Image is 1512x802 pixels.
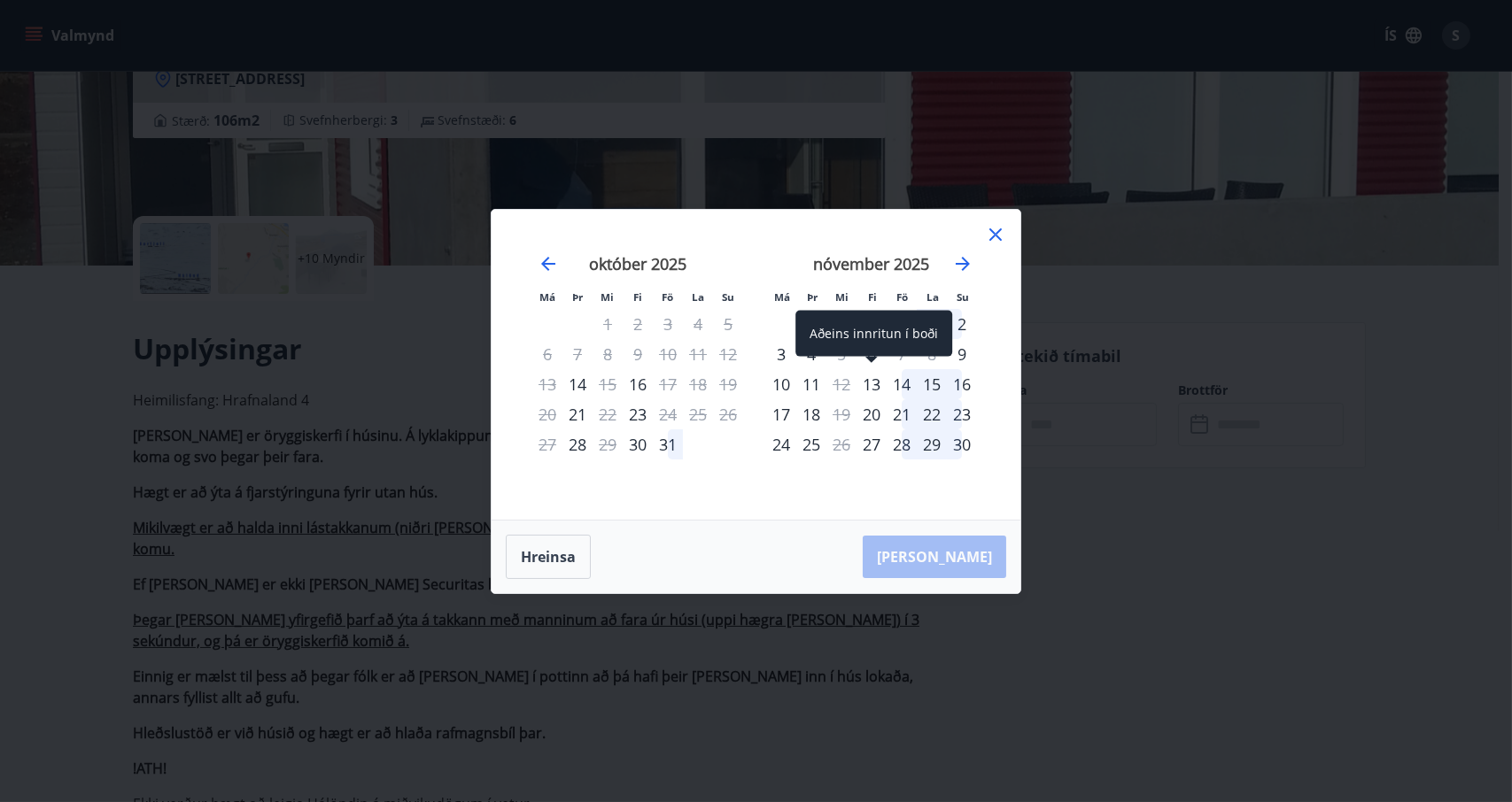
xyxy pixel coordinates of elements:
[562,369,593,399] td: Choose þriðjudagur, 14. október 2025 as your check-in date. It’s available.
[562,369,593,399] div: Aðeins innritun í boði
[713,399,743,429] td: Not available. sunnudagur, 26. október 2025
[917,399,947,429] td: Choose laugardagur, 22. nóvember 2025 as your check-in date. It’s available.
[713,309,743,339] td: Not available. sunnudagur, 5. október 2025
[713,339,743,369] td: Not available. sunnudagur, 12. október 2025
[653,369,683,399] td: Not available. föstudagur, 17. október 2025
[766,429,796,459] div: 24
[766,339,796,369] td: Choose mánudagur, 3. nóvember 2025 as your check-in date. It’s available.
[857,429,887,459] div: Aðeins innritun í boði
[623,429,653,459] td: Choose fimmtudagur, 30. október 2025 as your check-in date. It’s available.
[766,399,796,429] div: 17
[857,429,887,459] td: Choose fimmtudagur, 27. nóvember 2025 as your check-in date. It’s available.
[766,369,796,399] div: 10
[532,429,562,459] td: Not available. mánudagur, 27. október 2025
[887,369,917,399] td: Choose föstudagur, 14. nóvember 2025 as your check-in date. It’s available.
[653,429,683,459] td: Choose föstudagur, 31. október 2025 as your check-in date. It’s available.
[589,253,686,274] strong: október 2025
[826,369,857,399] div: Aðeins útritun í boði
[653,429,683,459] div: 31
[653,369,683,399] div: Aðeins útritun í boði
[947,309,977,339] div: 2
[593,429,623,459] td: Not available. miðvikudagur, 29. október 2025
[947,369,977,399] td: Choose sunnudagur, 16. nóvember 2025 as your check-in date. It’s available.
[683,339,713,369] td: Not available. laugardagur, 11. október 2025
[532,339,562,369] td: Not available. mánudagur, 6. október 2025
[593,369,623,399] td: Not available. miðvikudagur, 15. október 2025
[796,399,826,429] td: Choose þriðjudagur, 18. nóvember 2025 as your check-in date. It’s available.
[796,399,826,429] div: 18
[947,429,977,459] td: Choose sunnudagur, 30. nóvember 2025 as your check-in date. It’s available.
[593,399,623,429] div: Aðeins útritun í boði
[683,399,713,429] td: Not available. laugardagur, 25. október 2025
[868,290,877,304] small: Fi
[796,429,826,459] td: Choose þriðjudagur, 25. nóvember 2025 as your check-in date. It’s available.
[593,309,623,339] td: Not available. miðvikudagur, 1. október 2025
[766,369,796,399] td: Choose mánudagur, 10. nóvember 2025 as your check-in date. It’s available.
[927,290,939,304] small: La
[653,399,683,429] div: Aðeins útritun í boði
[601,290,615,304] small: Mi
[887,429,917,459] div: 28
[796,429,826,459] div: 25
[826,399,857,429] div: Aðeins útritun í boði
[653,339,683,369] td: Not available. föstudagur, 10. október 2025
[857,399,887,429] div: Aðeins innritun í boði
[538,253,559,274] div: Move backward to switch to the previous month.
[857,399,887,429] td: Choose fimmtudagur, 20. nóvember 2025 as your check-in date. It’s available.
[532,399,562,429] td: Not available. mánudagur, 20. október 2025
[917,429,947,459] div: 29
[692,290,704,304] small: La
[947,429,977,459] div: 30
[857,369,887,399] div: Aðeins innritun í boði
[796,369,826,399] div: 11
[917,309,947,339] td: Choose laugardagur, 1. nóvember 2025 as your check-in date. It’s available.
[826,399,857,429] td: Not available. miðvikudagur, 19. nóvember 2025
[766,399,796,429] td: Choose mánudagur, 17. nóvember 2025 as your check-in date. It’s available.
[562,339,593,369] td: Not available. þriðjudagur, 7. október 2025
[774,290,790,304] small: Má
[532,369,562,399] td: Not available. mánudagur, 13. október 2025
[957,290,969,304] small: Su
[947,339,977,369] td: Choose sunnudagur, 9. nóvember 2025 as your check-in date. It’s available.
[887,399,917,429] div: 21
[917,309,947,339] div: 1
[917,369,947,399] div: 15
[562,399,593,429] div: Aðeins innritun í boði
[917,369,947,399] td: Choose laugardagur, 15. nóvember 2025 as your check-in date. It’s available.
[572,290,583,304] small: Þr
[593,399,623,429] td: Not available. miðvikudagur, 22. október 2025
[623,429,653,459] div: Aðeins innritun í boði
[513,231,999,498] div: Calendar
[947,399,977,429] td: Choose sunnudagur, 23. nóvember 2025 as your check-in date. It’s available.
[593,339,623,369] td: Not available. miðvikudagur, 8. október 2025
[897,290,909,304] small: Fö
[653,309,683,339] td: Not available. föstudagur, 3. október 2025
[623,369,653,399] div: Aðeins innritun í boði
[807,290,818,304] small: Þr
[887,429,917,459] td: Choose föstudagur, 28. nóvember 2025 as your check-in date. It’s available.
[722,290,734,304] small: Su
[539,290,555,304] small: Má
[826,429,857,459] div: Aðeins útritun í boði
[826,369,857,399] td: Not available. miðvikudagur, 12. nóvember 2025
[562,429,593,459] div: Aðeins innritun í boði
[796,369,826,399] td: Choose þriðjudagur, 11. nóvember 2025 as your check-in date. It’s available.
[947,309,977,339] td: Choose sunnudagur, 2. nóvember 2025 as your check-in date. It’s available.
[766,429,796,459] td: Choose mánudagur, 24. nóvember 2025 as your check-in date. It’s available.
[633,290,642,304] small: Fi
[623,309,653,339] td: Not available. fimmtudagur, 2. október 2025
[857,369,887,399] td: Choose fimmtudagur, 13. nóvember 2025 as your check-in date. It’s available.
[593,429,623,459] div: Aðeins útritun í boði
[826,429,857,459] td: Not available. miðvikudagur, 26. nóvember 2025
[917,429,947,459] td: Choose laugardagur, 29. nóvember 2025 as your check-in date. It’s available.
[623,399,653,429] td: Choose fimmtudagur, 23. október 2025 as your check-in date. It’s available.
[795,311,952,357] div: Aðeins innritun í boði
[663,290,674,304] small: Fö
[593,369,623,399] div: Aðeins útritun í boði
[683,309,713,339] td: Not available. laugardagur, 4. október 2025
[562,429,593,459] td: Choose þriðjudagur, 28. október 2025 as your check-in date. It’s available.
[947,369,977,399] div: 16
[947,399,977,429] div: 23
[506,535,591,579] button: Hreinsa
[623,369,653,399] td: Choose fimmtudagur, 16. október 2025 as your check-in date. It’s available.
